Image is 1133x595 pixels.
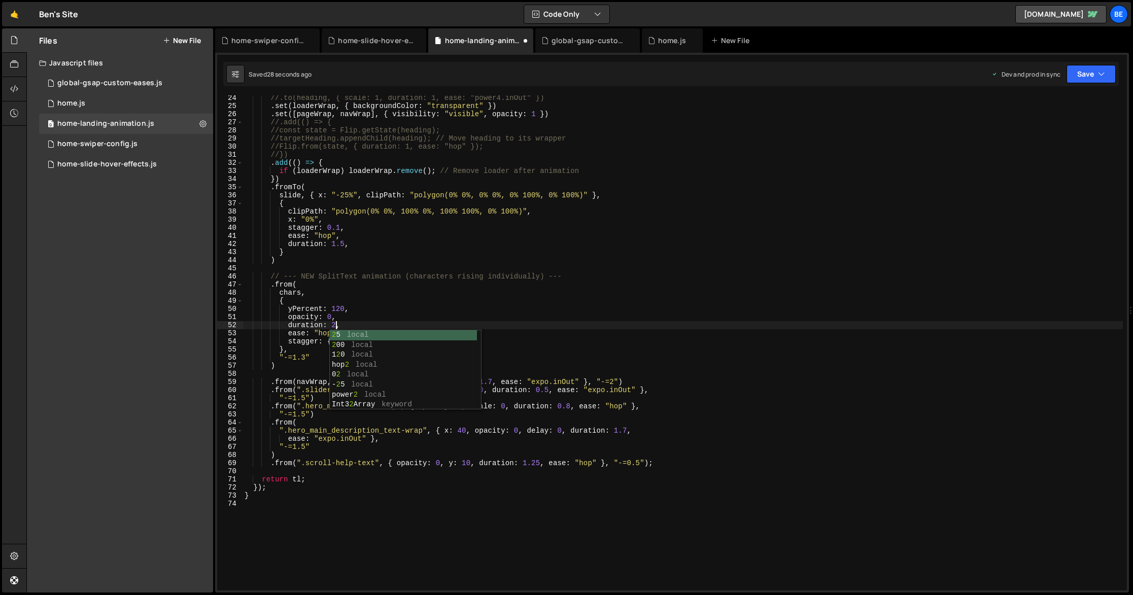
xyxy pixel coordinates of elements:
[217,305,243,313] div: 50
[217,143,243,151] div: 30
[217,386,243,394] div: 60
[338,36,414,46] div: home-slide-hover-effects.js
[217,500,243,508] div: 74
[217,435,243,443] div: 66
[163,37,201,45] button: New File
[217,483,243,492] div: 72
[217,281,243,289] div: 47
[249,70,312,79] div: Saved
[217,272,243,281] div: 46
[217,394,243,402] div: 61
[217,345,243,354] div: 55
[1067,65,1116,83] button: Save
[711,36,753,46] div: New File
[217,191,243,199] div: 36
[217,183,243,191] div: 35
[217,297,243,305] div: 49
[217,248,243,256] div: 43
[217,199,243,207] div: 37
[217,134,243,143] div: 29
[217,492,243,500] div: 73
[217,126,243,134] div: 28
[39,134,213,154] div: 11910/28432.js
[39,154,213,174] div: 11910/28435.js
[39,114,213,134] div: 11910/28512.js
[217,175,243,183] div: 34
[217,256,243,264] div: 44
[217,102,243,110] div: 25
[217,362,243,370] div: 57
[1015,5,1107,23] a: [DOMAIN_NAME]
[217,443,243,451] div: 67
[991,70,1060,79] div: Dev and prod in sync
[1110,5,1128,23] a: Be
[217,451,243,459] div: 68
[48,121,54,129] span: 0
[57,160,157,169] div: home-slide-hover-effects.js
[231,36,307,46] div: home-swiper-config.js
[2,2,27,26] a: 🤙
[217,159,243,167] div: 32
[57,119,154,128] div: home-landing-animation.js
[217,118,243,126] div: 27
[217,427,243,435] div: 65
[217,418,243,427] div: 64
[57,99,85,108] div: home.js
[217,370,243,378] div: 58
[39,35,57,46] h2: Files
[217,402,243,410] div: 62
[217,207,243,216] div: 38
[217,329,243,337] div: 53
[217,289,243,297] div: 48
[217,94,243,102] div: 24
[217,224,243,232] div: 40
[524,5,609,23] button: Code Only
[217,459,243,467] div: 69
[552,36,628,46] div: global-gsap-custom-eases.js
[217,354,243,362] div: 56
[217,467,243,475] div: 70
[217,410,243,418] div: 63
[27,53,213,73] div: Javascript files
[39,73,213,93] div: 11910/28433.js
[217,378,243,386] div: 59
[217,313,243,321] div: 51
[217,216,243,224] div: 39
[217,321,243,329] div: 52
[57,79,162,88] div: global-gsap-custom-eases.js
[217,337,243,345] div: 54
[217,151,243,159] div: 31
[267,70,312,79] div: 28 seconds ago
[217,264,243,272] div: 45
[57,139,138,149] div: home-swiper-config.js
[217,232,243,240] div: 41
[658,36,686,46] div: home.js
[39,8,79,20] div: Ben's Site
[39,93,213,114] div: 11910/28508.js
[217,110,243,118] div: 26
[217,240,243,248] div: 42
[217,167,243,175] div: 33
[445,36,521,46] div: home-landing-animation.js
[217,475,243,483] div: 71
